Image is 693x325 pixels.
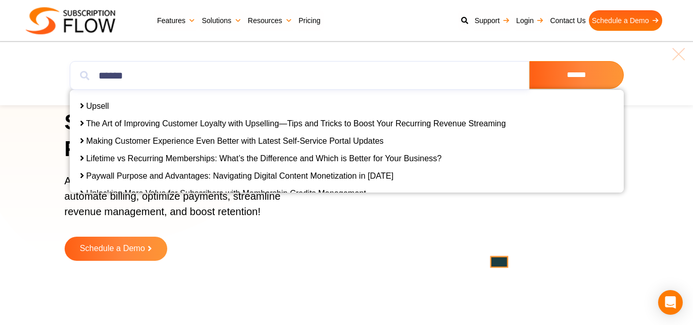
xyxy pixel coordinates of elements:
div: Open Intercom Messenger [658,290,683,315]
p: AI-powered subscription management platform to automate billing, optimize payments, streamline re... [65,173,307,230]
a: The Art of Improving Customer Loyalty with Upselling—Tips and Tricks to Boost Your Recurring Reve... [86,119,506,128]
a: Support [471,10,513,31]
a: Making Customer Experience Even Better with Latest Self-Service Portal Updates [86,137,384,145]
a: Login [513,10,547,31]
span: Schedule a Demo [80,244,145,253]
a: Unlocking More Value for Subscribers with Membership Credits Management [86,189,366,198]
h1: Simplify Subscriptions, Power Growth! [65,109,320,163]
a: Schedule a Demo [65,237,167,261]
a: Solutions [199,10,245,31]
a: Paywall Purpose and Advantages: Navigating Digital Content Monetization in [DATE] [86,171,393,180]
a: Resources [245,10,295,31]
img: Subscriptionflow [26,7,115,34]
a: Upsell [86,102,109,110]
a: Contact Us [547,10,588,31]
a: Lifetime vs Recurring Memberships: What’s the Difference and Which is Better for Your Business? [86,154,442,163]
a: Pricing [295,10,324,31]
a: Schedule a Demo [589,10,662,31]
a: Features [154,10,199,31]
